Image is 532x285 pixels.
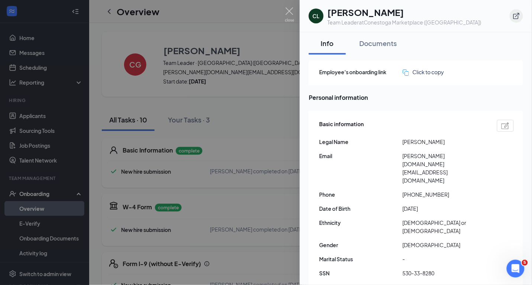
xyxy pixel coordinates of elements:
[403,152,486,184] span: [PERSON_NAME][DOMAIN_NAME][EMAIL_ADDRESS][DOMAIN_NAME]
[403,269,486,277] span: 530-33-8280
[359,39,397,48] div: Documents
[313,12,320,20] div: CL
[319,190,403,199] span: Phone
[403,190,486,199] span: [PHONE_NUMBER]
[319,255,403,263] span: Marital Status
[319,152,403,160] span: Email
[319,138,403,146] span: Legal Name
[319,204,403,213] span: Date of Birth
[309,93,523,102] span: Personal information
[403,219,486,235] span: [DEMOGRAPHIC_DATA] or [DEMOGRAPHIC_DATA]
[507,260,525,278] iframe: Intercom live chat
[403,204,486,213] span: [DATE]
[513,12,520,20] svg: ExternalLink
[327,6,481,19] h1: [PERSON_NAME]
[403,138,486,146] span: [PERSON_NAME]
[319,219,403,227] span: Ethnicity
[510,9,523,23] button: ExternalLink
[319,269,403,277] span: SSN
[316,39,338,48] div: Info
[319,68,403,76] span: Employee's onboarding link
[403,69,409,76] img: click-to-copy.71757273a98fde459dfc.svg
[319,241,403,249] span: Gender
[403,241,486,249] span: [DEMOGRAPHIC_DATA]
[319,120,364,132] span: Basic information
[403,255,486,263] span: -
[403,68,444,76] button: Click to copy
[327,19,481,26] div: Team Leader at Conestoga Marketplace ([GEOGRAPHIC_DATA])
[522,260,528,266] span: 5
